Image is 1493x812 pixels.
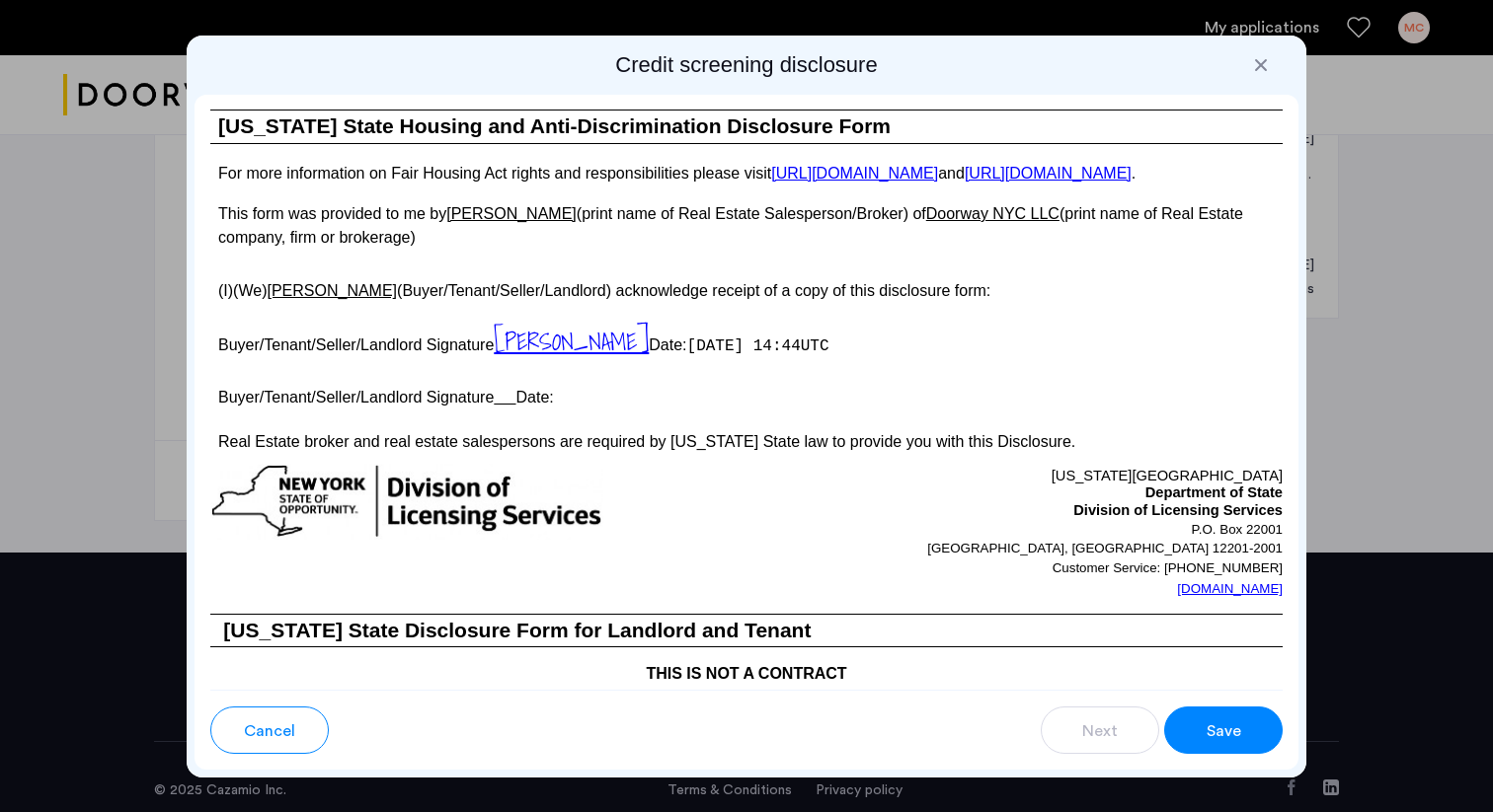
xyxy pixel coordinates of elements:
span: Save [1207,719,1241,743]
span: [PERSON_NAME] [494,323,649,360]
p: Real Estate broker and real estate salespersons are required by [US_STATE] State law to provide y... [210,430,1283,454]
button: button [1041,706,1159,754]
h1: [US_STATE] State Housing and Anti-Discrimination Disclosure Form [210,111,1283,143]
p: Division of Licensing Services [746,502,1283,520]
p: [US_STATE][GEOGRAPHIC_DATA] [746,464,1283,485]
p: Department of State [746,484,1283,502]
u: [PERSON_NAME] [267,282,397,299]
p: P.O. Box 22001 [746,520,1283,540]
span: Buyer/Tenant/Seller/Landlord Signature [218,336,494,353]
p: [GEOGRAPHIC_DATA], [GEOGRAPHIC_DATA] 12201-2001 [746,539,1283,558]
p: [US_STATE] State law requires real estate licensees who are acting as agents of landlords and ten... [210,686,1283,761]
p: Buyer/Tenant/Seller/Landlord Signature Date: [210,380,1283,408]
span: [DATE] 14:44UTC [687,337,829,355]
span: Date: [649,336,686,353]
p: (I)(We) (Buyer/Tenant/Seller/Landlord) acknowledge receipt of a copy of this disclosure form: [210,270,1283,303]
button: button [1164,706,1283,754]
a: [URL][DOMAIN_NAME] [771,165,938,182]
a: [URL][DOMAIN_NAME] [965,165,1132,182]
a: [DOMAIN_NAME] [1177,579,1283,599]
span: Cancel [244,719,295,743]
u: Doorway NYC LLC [926,205,1060,222]
h2: Credit screening disclosure [195,51,1298,79]
p: This form was provided to me by (print name of Real Estate Salesperson/Broker) of (print name of ... [210,202,1283,250]
p: For more information on Fair Housing Act rights and responsibilities please visit and . [210,165,1283,182]
span: Next [1082,719,1118,743]
img: new-york-logo.png [210,464,603,540]
u: [PERSON_NAME] [446,205,577,222]
button: button [210,706,329,754]
h3: [US_STATE] State Disclosure Form for Landlord and Tenant [210,614,1283,647]
h4: THIS IS NOT A CONTRACT [210,647,1283,686]
p: Customer Service: [PHONE_NUMBER] [746,558,1283,578]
